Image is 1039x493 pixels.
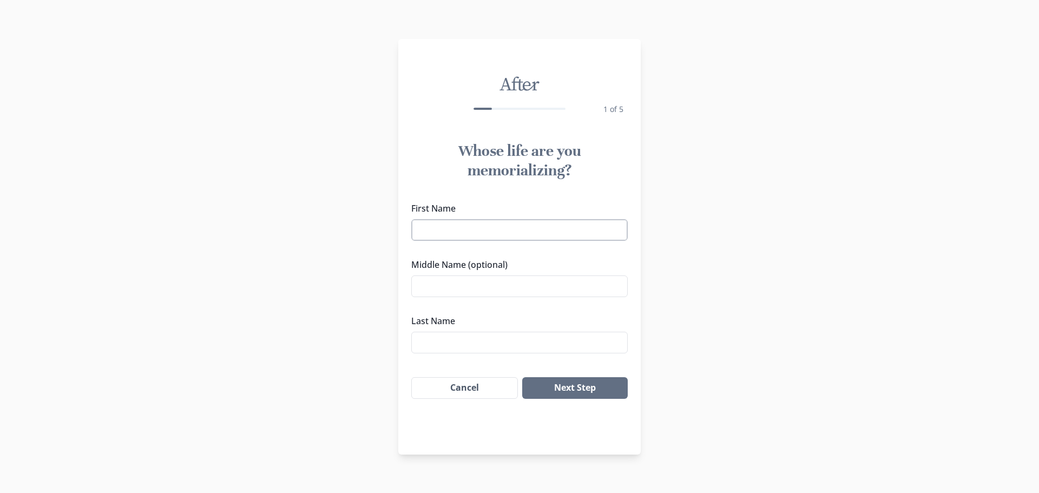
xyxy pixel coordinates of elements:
[411,377,518,399] button: Cancel
[411,202,621,215] label: First Name
[411,314,621,327] label: Last Name
[603,104,623,114] span: 1 of 5
[411,141,628,180] h1: Whose life are you memorializing?
[522,377,628,399] button: Next Step
[411,258,621,271] label: Middle Name (optional)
